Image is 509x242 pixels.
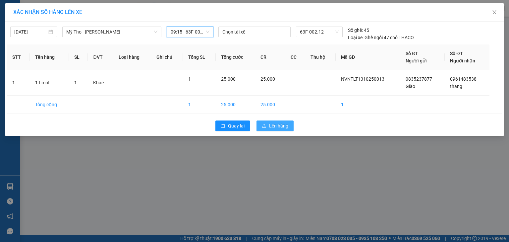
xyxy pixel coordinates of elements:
[341,76,384,82] span: NVNTLT1310250013
[406,51,418,56] span: Số ĐT
[336,44,400,70] th: Mã GD
[406,58,427,63] span: Người gửi
[406,76,432,82] span: 0835237877
[14,28,47,36] input: 13/10/2025
[183,44,216,70] th: Tổng SL
[228,122,245,129] span: Quay lại
[7,44,30,70] th: STT
[305,44,336,70] th: Thu hộ
[30,70,69,96] td: 1 t mut
[285,44,305,70] th: CC
[66,27,157,37] span: Mỹ Tho - Hồ Chí Minh
[406,84,415,89] span: Giào
[183,96,216,114] td: 1
[221,123,225,129] span: rollback
[485,3,504,22] button: Close
[492,10,497,15] span: close
[450,76,477,82] span: 0961483538
[221,76,236,82] span: 25.000
[255,96,285,114] td: 25.000
[348,27,363,34] span: Số ghế:
[256,121,294,131] button: uploadLên hàng
[154,30,158,34] span: down
[74,80,77,85] span: 1
[113,44,151,70] th: Loại hàng
[88,70,113,96] td: Khác
[151,44,183,70] th: Ghi chú
[88,44,113,70] th: ĐVT
[348,34,414,41] div: Ghế ngồi 47 chỗ THACO
[255,44,285,70] th: CR
[262,123,266,129] span: upload
[171,27,209,37] span: 09:15 - 63F-002.12
[348,27,369,34] div: 45
[30,44,69,70] th: Tên hàng
[260,76,275,82] span: 25.000
[188,76,191,82] span: 1
[13,9,82,15] span: XÁC NHẬN SỐ HÀNG LÊN XE
[216,96,255,114] td: 25.000
[30,96,69,114] td: Tổng cộng
[269,122,288,129] span: Lên hàng
[7,70,30,96] td: 1
[216,44,255,70] th: Tổng cước
[450,58,475,63] span: Người nhận
[215,121,250,131] button: rollbackQuay lại
[336,96,400,114] td: 1
[300,27,338,37] span: 63F-002.12
[69,44,88,70] th: SL
[450,51,463,56] span: Số ĐT
[348,34,364,41] span: Loại xe:
[450,84,462,89] span: thang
